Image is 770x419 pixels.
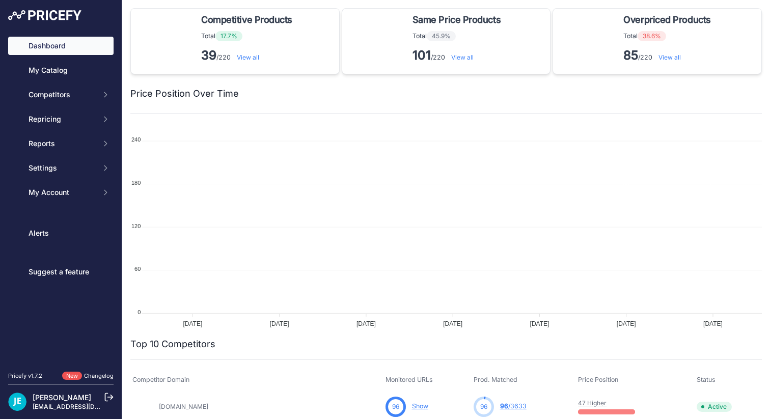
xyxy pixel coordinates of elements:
span: 96 [392,402,399,411]
a: Show [412,402,428,410]
a: [DOMAIN_NAME] [159,403,208,410]
span: Repricing [29,114,95,124]
h2: Top 10 Competitors [130,337,215,351]
button: Repricing [8,110,114,128]
a: 96/3633 [500,402,527,410]
span: Settings [29,163,95,173]
tspan: 120 [131,223,141,229]
a: View all [658,53,681,61]
tspan: [DATE] [617,320,636,327]
a: View all [451,53,474,61]
p: Total [413,31,505,41]
tspan: 240 [131,136,141,143]
tspan: 180 [131,180,141,186]
span: Competitive Products [201,13,292,27]
a: Changelog [84,372,114,379]
tspan: [DATE] [183,320,202,327]
strong: 85 [623,48,638,63]
button: My Account [8,183,114,202]
tspan: [DATE] [270,320,289,327]
span: Status [697,376,716,383]
span: Monitored URLs [386,376,433,383]
tspan: [DATE] [703,320,723,327]
span: Same Price Products [413,13,501,27]
h2: Price Position Over Time [130,87,239,101]
a: [PERSON_NAME] [33,393,91,402]
a: My Catalog [8,61,114,79]
span: Price Position [578,376,618,383]
span: Active [697,402,732,412]
p: /220 [623,47,714,64]
span: 17.7% [215,31,242,41]
nav: Sidebar [8,37,114,359]
span: Reports [29,138,95,149]
button: Settings [8,159,114,177]
a: Dashboard [8,37,114,55]
a: Alerts [8,224,114,242]
tspan: [DATE] [443,320,462,327]
p: Total [623,31,714,41]
tspan: [DATE] [356,320,376,327]
div: Pricefy v1.7.2 [8,372,42,380]
span: My Account [29,187,95,198]
span: 38.6% [638,31,666,41]
span: 96 [500,402,508,410]
span: Overpriced Products [623,13,710,27]
tspan: 0 [137,309,141,315]
a: Suggest a feature [8,263,114,281]
button: Reports [8,134,114,153]
a: 47 Higher [578,399,607,407]
span: 96 [480,402,487,411]
strong: 39 [201,48,216,63]
a: View all [237,53,259,61]
img: Pricefy Logo [8,10,81,20]
span: Competitor Domain [132,376,189,383]
p: /220 [201,47,296,64]
a: [EMAIL_ADDRESS][DOMAIN_NAME] [33,403,139,410]
button: Competitors [8,86,114,104]
span: Competitors [29,90,95,100]
span: New [62,372,82,380]
strong: 101 [413,48,431,63]
span: Prod. Matched [474,376,517,383]
p: /220 [413,47,505,64]
p: Total [201,31,296,41]
tspan: 60 [134,266,141,272]
span: 45.9% [427,31,456,41]
tspan: [DATE] [530,320,549,327]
